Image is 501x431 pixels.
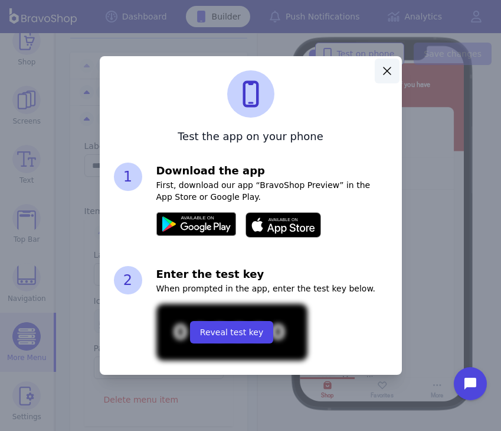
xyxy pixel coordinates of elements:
h2: Download the app [156,163,388,179]
div: 2 [114,266,142,294]
h2: Enter the test key [156,266,388,283]
h3: Test the app on your phone [114,129,388,144]
img: Available on Google Play [156,212,236,236]
span: Reveal test key [200,326,263,338]
img: Available on App Store [245,212,321,238]
button: Reveal test key [190,321,273,343]
div: When prompted in the app, enter the test key below. [156,266,388,361]
div: 1 [114,163,142,191]
div: First, download our app “BravoShop Preview” in the App Store or Google Play. [156,163,388,238]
